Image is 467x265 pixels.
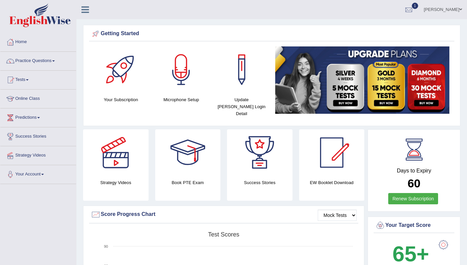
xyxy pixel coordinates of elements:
div: Score Progress Chart [91,210,357,220]
a: Strategy Videos [0,146,76,163]
div: Getting Started [91,29,453,39]
img: small5.jpg [275,46,450,114]
tspan: Test scores [208,231,239,238]
h4: Book PTE Exam [155,179,221,186]
a: Tests [0,71,76,87]
a: Renew Subscription [388,193,438,204]
b: 60 [408,177,420,190]
a: Predictions [0,108,76,125]
text: 90 [104,244,108,248]
h4: EW Booklet Download [299,179,365,186]
div: Your Target Score [375,221,453,231]
h4: Strategy Videos [83,179,149,186]
h4: Success Stories [227,179,292,186]
span: 1 [412,3,418,9]
a: Online Class [0,90,76,106]
h4: Your Subscription [94,96,148,103]
a: Success Stories [0,127,76,144]
a: Your Account [0,165,76,182]
h4: Update [PERSON_NAME] Login Detail [215,96,269,117]
h4: Microphone Setup [155,96,208,103]
h4: Days to Expiry [375,168,453,174]
a: Home [0,33,76,49]
a: Practice Questions [0,52,76,68]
